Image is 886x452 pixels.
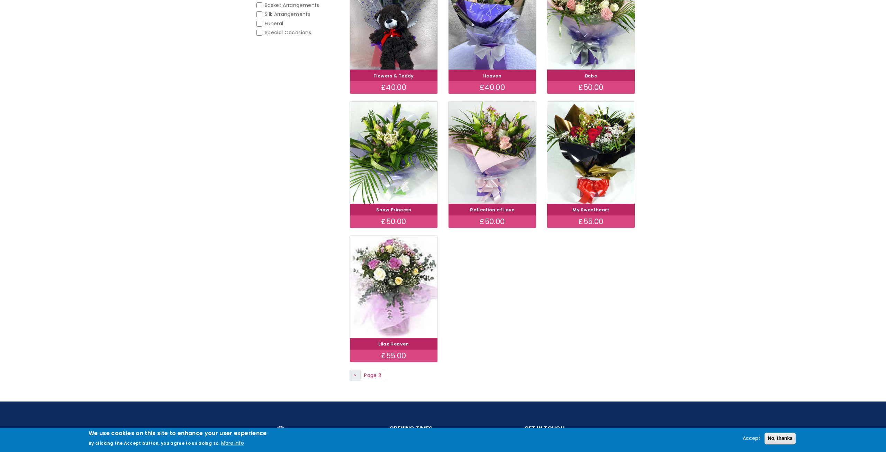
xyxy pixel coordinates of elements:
[449,102,536,204] img: Reflection of Love
[265,11,310,18] span: Silk Arrangements
[765,433,796,444] button: No, thanks
[373,73,414,79] a: Flowers & Teddy
[265,29,311,36] span: Special Occasions
[547,81,635,94] div: £50.00
[350,102,437,204] img: Snow Princess
[251,426,286,449] img: Home
[89,440,220,446] p: By clicking the Accept button, you agree to us doing so.
[389,424,497,437] h2: Opening Times
[265,20,283,27] span: Funeral
[740,434,763,443] button: Accept
[449,81,536,94] div: £40.00
[470,207,514,213] a: Reflection of Love
[354,372,357,379] span: ‹‹
[376,207,411,213] a: Snow Princess
[350,370,635,381] nav: Page navigation
[350,215,437,228] div: £50.00
[360,370,385,381] span: Page 3
[378,341,409,347] a: Lilac Heaven
[547,215,635,228] div: £55.00
[572,207,609,213] a: My Sweetheart
[585,73,597,79] a: Babe
[350,81,437,94] div: £40.00
[449,215,536,228] div: £50.00
[221,439,244,448] button: More info
[483,73,501,79] a: Heaven
[89,430,267,437] h2: We use cookies on this site to enhance your user experience
[350,236,437,338] img: Lilac Heaven
[547,102,635,204] img: My Sweetheart
[524,424,632,437] h2: Get in touch
[265,2,319,9] span: Basket Arrangements
[350,350,437,362] div: £55.00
